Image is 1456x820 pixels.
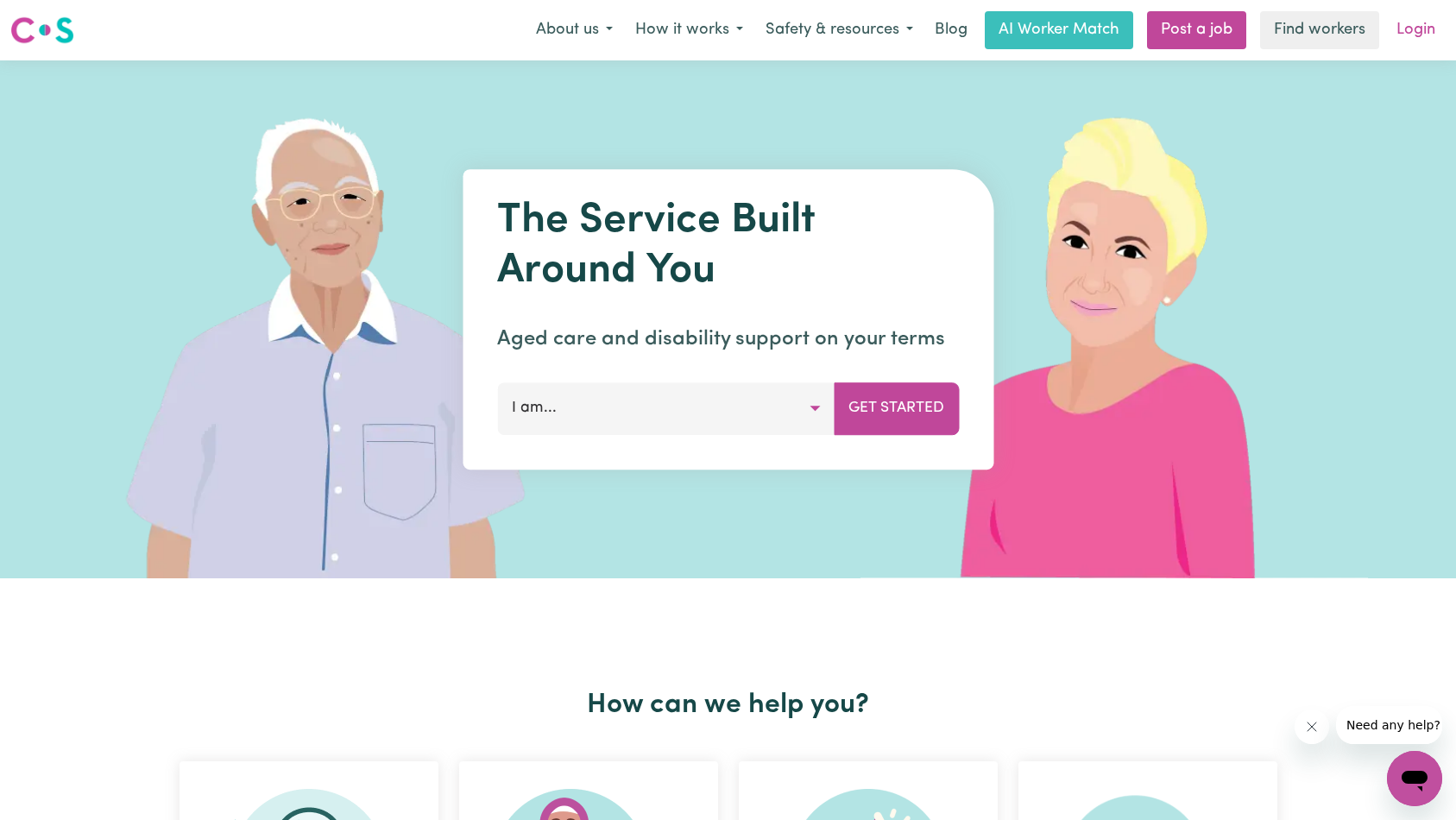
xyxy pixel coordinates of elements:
a: AI Worker Match [985,11,1133,49]
a: Find workers [1260,11,1379,49]
a: Post a job [1147,11,1246,49]
button: I am... [497,382,835,434]
button: Safety & resources [754,12,924,48]
h1: The Service Built Around You [497,197,959,296]
button: Get Started [834,382,959,434]
a: Careseekers logo [10,10,74,50]
button: About us [525,12,624,48]
a: Login [1386,11,1446,49]
p: Aged care and disability support on your terms [497,324,959,355]
h2: How can we help you? [169,689,1288,722]
iframe: Message from company [1336,706,1442,744]
button: How it works [624,12,754,48]
a: Blog [924,11,978,49]
iframe: Close message [1295,710,1329,744]
iframe: Button to launch messaging window [1387,751,1442,806]
img: Careseekers logo [10,15,74,46]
